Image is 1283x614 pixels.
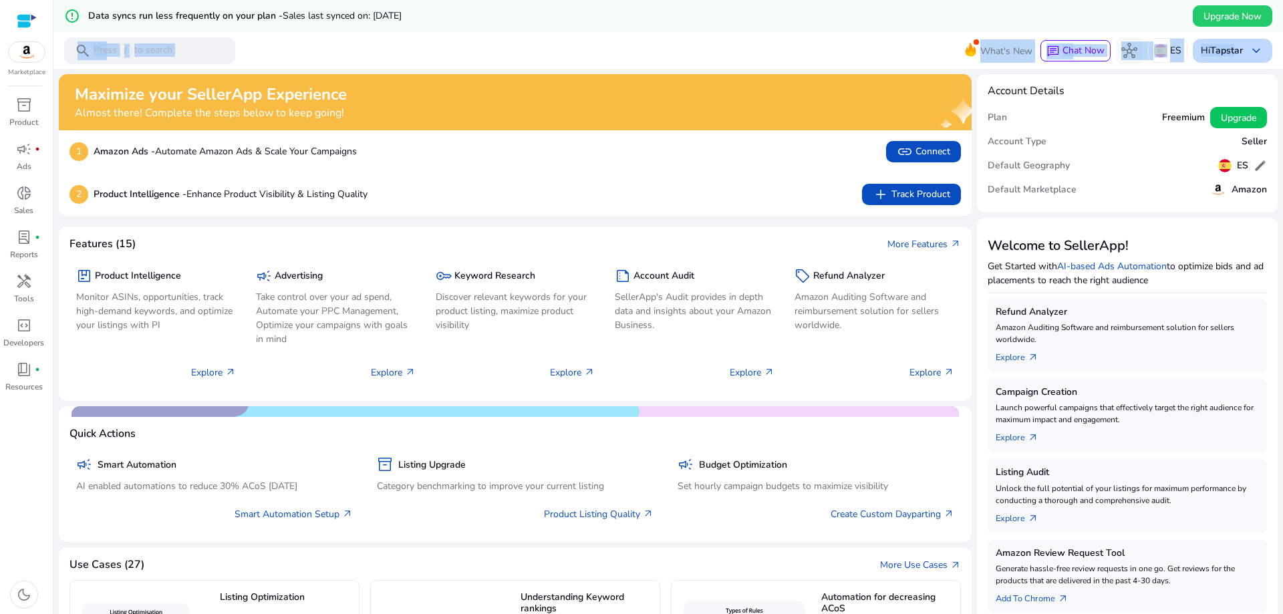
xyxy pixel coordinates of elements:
span: inventory_2 [16,97,32,113]
p: Set hourly campaign budgets to maximize visibility [678,479,954,493]
img: es.svg [1154,44,1167,57]
p: Unlock the full potential of your listings for maximum performance by conducting a thorough and c... [996,482,1259,506]
span: inventory_2 [377,456,393,472]
a: Smart Automation Setup [235,507,353,521]
span: Sales last synced on: [DATE] [283,9,402,22]
span: search [75,43,91,59]
h5: Amazon [1232,184,1267,196]
span: edit [1254,159,1267,172]
p: Explore [371,365,416,379]
span: arrow_outward [342,508,353,519]
p: Explore [191,365,236,379]
b: Amazon Ads - [94,145,155,158]
span: arrow_outward [1028,352,1038,363]
span: add [873,186,889,202]
span: arrow_outward [584,367,595,377]
span: arrow_outward [405,367,416,377]
p: Amazon Auditing Software and reimbursement solution for sellers worldwide. [795,290,954,332]
h5: Amazon Review Request Tool [996,548,1259,559]
span: code_blocks [16,317,32,333]
span: arrow_outward [643,508,654,519]
a: Product Listing Quality [544,507,654,521]
span: Connect [897,144,950,160]
p: Generate hassle-free review requests in one go. Get reviews for the products that are delivered i... [996,563,1259,587]
a: Create Custom Dayparting [831,507,954,521]
p: Tools [14,293,34,305]
span: key [436,268,452,284]
h5: ES [1237,160,1248,172]
img: amazon.svg [1210,182,1226,198]
span: campaign [76,456,92,472]
p: Explore [909,365,954,379]
h5: Default Geography [988,160,1070,172]
p: SellerApp's Audit provides in depth data and insights about your Amazon Business. [615,290,774,332]
button: addTrack Product [862,184,961,205]
span: What's New [980,39,1032,63]
a: Explorearrow_outward [996,426,1049,444]
p: Launch powerful campaigns that effectively target the right audience for maximum impact and engag... [996,402,1259,426]
p: Explore [730,365,774,379]
p: Resources [5,381,43,393]
span: / [120,43,132,58]
button: chatChat Now [1040,40,1111,61]
span: book_4 [16,361,32,377]
h5: Plan [988,112,1007,124]
p: Category benchmarking to improve your current listing [377,479,654,493]
span: arrow_outward [1058,593,1068,604]
p: 1 [69,142,88,161]
span: link [897,144,913,160]
span: arrow_outward [950,560,961,571]
span: campaign [16,141,32,157]
h4: Use Cases (27) [69,559,144,571]
h5: Freemium [1162,112,1205,124]
b: Tapstar [1210,44,1243,57]
a: More Featuresarrow_outward [887,237,961,251]
img: es.svg [1218,159,1232,172]
button: Upgrade Now [1193,5,1272,27]
p: Hi [1201,46,1243,55]
p: ES [1170,39,1181,62]
span: chat [1046,45,1060,58]
p: Developers [3,337,44,349]
span: Chat Now [1062,44,1105,57]
span: summarize [615,268,631,284]
h5: Product Intelligence [95,271,181,282]
span: campaign [678,456,694,472]
h5: Account Audit [633,271,694,282]
a: AI-based Ads Automation [1057,260,1167,273]
p: Ads [17,160,31,172]
h5: Smart Automation [98,460,176,471]
span: arrow_outward [950,239,961,249]
span: fiber_manual_record [35,146,40,152]
span: handyman [16,273,32,289]
img: amazon.svg [9,42,45,62]
p: Get Started with to optimize bids and ad placements to reach the right audience [988,259,1267,287]
span: arrow_outward [225,367,236,377]
a: More Use Casesarrow_outward [880,558,961,572]
h3: Welcome to SellerApp! [988,238,1267,254]
span: arrow_outward [944,508,954,519]
h4: Quick Actions [69,428,136,440]
p: Explore [550,365,595,379]
span: arrow_outward [1028,513,1038,524]
button: hub [1116,37,1143,64]
h4: Account Details [988,85,1064,98]
button: Upgrade [1210,107,1267,128]
p: 2 [69,185,88,204]
span: fiber_manual_record [35,235,40,240]
p: Product [9,116,38,128]
span: sell [795,268,811,284]
p: Monitor ASINs, opportunities, track high-demand keywords, and optimize your listings with PI [76,290,236,332]
a: Explorearrow_outward [996,345,1049,364]
span: arrow_outward [1028,432,1038,443]
h5: Budget Optimization [699,460,787,471]
h5: Account Type [988,136,1046,148]
p: Discover relevant keywords for your product listing, maximize product visibility [436,290,595,332]
span: arrow_outward [944,367,954,377]
span: keyboard_arrow_down [1248,43,1264,59]
span: package [76,268,92,284]
p: Amazon Auditing Software and reimbursement solution for sellers worldwide. [996,321,1259,345]
h5: Keyword Research [454,271,535,282]
button: linkConnect [886,141,961,162]
mat-icon: error_outline [64,8,80,24]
